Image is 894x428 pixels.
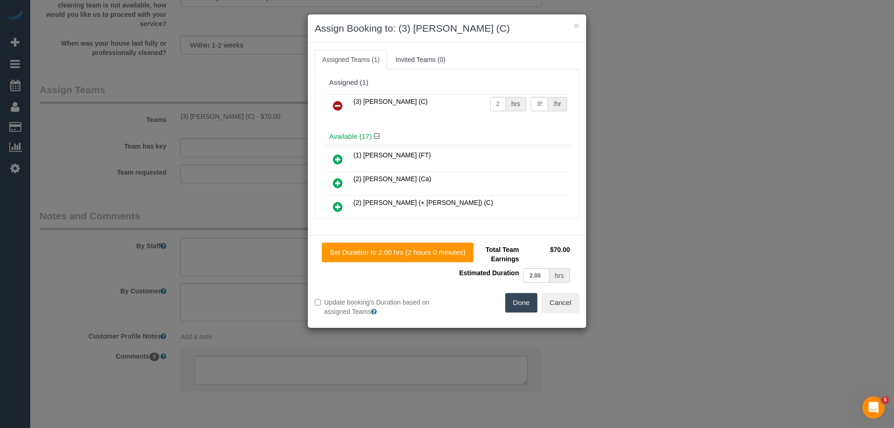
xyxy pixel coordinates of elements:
[881,396,889,404] span: 5
[353,98,427,105] span: (3) [PERSON_NAME] (C)
[353,199,493,206] span: (2) [PERSON_NAME] (+ [PERSON_NAME]) (C)
[542,293,579,313] button: Cancel
[329,79,565,87] div: Assigned (1)
[548,97,567,111] div: /hr
[454,243,521,266] td: Total Team Earnings
[459,269,519,277] span: Estimated Duration
[549,268,570,283] div: hrs
[315,21,579,35] h3: Assign Booking to: (3) [PERSON_NAME] (C)
[315,299,321,306] input: Update booking's Duration based on assigned Teams
[574,20,579,30] button: ×
[329,133,565,141] h4: Available (17)
[353,151,431,159] span: (1) [PERSON_NAME] (FT)
[505,293,538,313] button: Done
[315,298,440,316] label: Update booking's Duration based on assigned Teams
[353,175,431,183] span: (2) [PERSON_NAME] (Ca)
[506,97,526,111] div: hrs
[862,396,885,419] iframe: Intercom live chat
[388,50,453,69] a: Invited Teams (0)
[315,50,387,69] a: Assigned Teams (1)
[322,243,474,262] button: Set Duration to 2.00 hrs (2 hours 0 minutes)
[521,243,572,266] td: $70.00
